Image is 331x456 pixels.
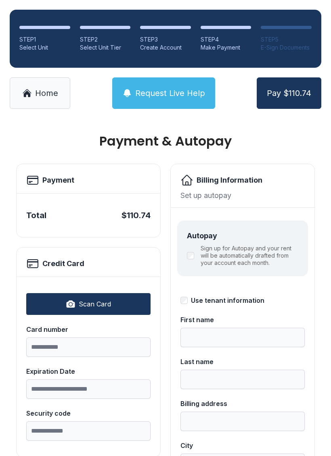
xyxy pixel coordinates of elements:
[42,258,84,269] h2: Credit Card
[180,357,305,366] div: Last name
[26,337,151,357] input: Card number
[197,175,262,186] h2: Billing Information
[80,35,131,44] div: STEP 2
[261,35,312,44] div: STEP 5
[140,44,191,52] div: Create Account
[267,87,311,99] span: Pay $110.74
[180,412,305,431] input: Billing address
[140,35,191,44] div: STEP 3
[26,325,151,334] div: Card number
[26,210,46,221] div: Total
[180,441,305,450] div: City
[122,210,151,221] div: $110.74
[180,370,305,389] input: Last name
[35,87,58,99] span: Home
[16,135,315,148] h1: Payment & Autopay
[26,379,151,399] input: Expiration Date
[80,44,131,52] div: Select Unit Tier
[180,315,305,325] div: First name
[180,399,305,408] div: Billing address
[191,296,264,305] div: Use tenant information
[19,35,70,44] div: STEP 1
[187,230,298,242] div: Autopay
[201,35,251,44] div: STEP 4
[201,245,298,267] label: Sign up for Autopay and your rent will be automatically drafted from your account each month.
[261,44,312,52] div: E-Sign Documents
[19,44,70,52] div: Select Unit
[180,328,305,347] input: First name
[26,421,151,441] input: Security code
[42,175,74,186] h2: Payment
[79,299,111,309] span: Scan Card
[201,44,251,52] div: Make Payment
[135,87,205,99] span: Request Live Help
[26,408,151,418] div: Security code
[180,190,305,201] div: Set up autopay
[26,366,151,376] div: Expiration Date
